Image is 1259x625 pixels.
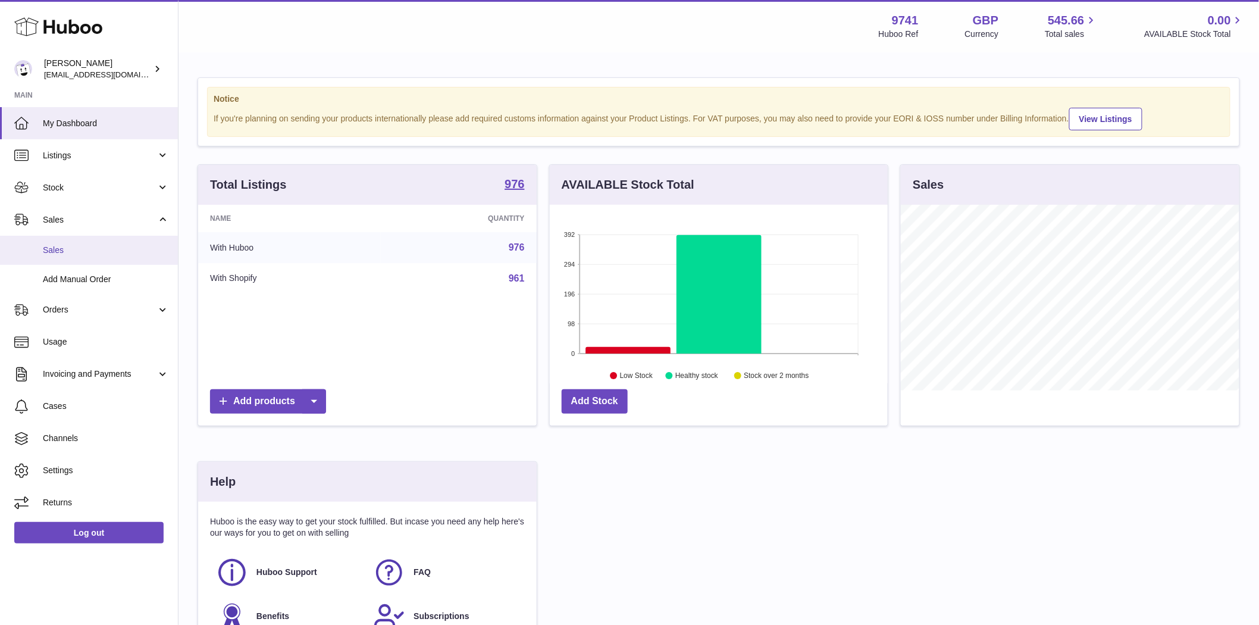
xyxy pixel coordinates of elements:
strong: 976 [505,178,524,190]
span: Add Manual Order [43,274,169,285]
a: 0.00 AVAILABLE Stock Total [1144,12,1245,40]
h3: Help [210,474,236,490]
a: 961 [509,273,525,283]
span: Listings [43,150,156,161]
span: Stock [43,182,156,193]
h3: Sales [913,177,944,193]
span: 545.66 [1048,12,1084,29]
div: Huboo Ref [879,29,919,40]
strong: Notice [214,93,1224,105]
text: 98 [568,320,575,327]
a: Add Stock [562,389,628,414]
td: With Shopify [198,263,381,294]
div: Currency [965,29,999,40]
text: 294 [564,261,575,268]
a: View Listings [1069,108,1142,130]
span: Invoicing and Payments [43,368,156,380]
span: Cases [43,401,169,412]
div: [PERSON_NAME] [44,58,151,80]
span: Sales [43,214,156,226]
span: AVAILABLE Stock Total [1144,29,1245,40]
span: Total sales [1045,29,1098,40]
a: Log out [14,522,164,543]
a: 976 [505,178,524,192]
img: internalAdmin-9741@internal.huboo.com [14,60,32,78]
span: Returns [43,497,169,508]
a: Huboo Support [216,557,361,589]
span: Huboo Support [256,567,317,578]
span: Sales [43,245,169,256]
span: Channels [43,433,169,444]
text: 392 [564,231,575,238]
span: Benefits [256,611,289,622]
h3: AVAILABLE Stock Total [562,177,694,193]
span: Orders [43,304,156,315]
a: 976 [509,242,525,252]
a: 545.66 Total sales [1045,12,1098,40]
div: If you're planning on sending your products internationally please add required customs informati... [214,106,1224,130]
text: Low Stock [620,372,653,380]
text: Healthy stock [675,372,719,380]
span: 0.00 [1208,12,1231,29]
span: Subscriptions [414,611,469,622]
a: FAQ [373,557,518,589]
span: Settings [43,465,169,476]
text: Stock over 2 months [744,372,809,380]
strong: 9741 [892,12,919,29]
span: My Dashboard [43,118,169,129]
span: FAQ [414,567,431,578]
p: Huboo is the easy way to get your stock fulfilled. But incase you need any help here's our ways f... [210,516,525,539]
a: Add products [210,389,326,414]
strong: GBP [973,12,998,29]
h3: Total Listings [210,177,287,193]
td: With Huboo [198,232,381,263]
span: Usage [43,336,169,348]
text: 0 [571,350,575,357]
th: Name [198,205,381,232]
th: Quantity [381,205,537,232]
span: [EMAIL_ADDRESS][DOMAIN_NAME] [44,70,175,79]
text: 196 [564,290,575,298]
